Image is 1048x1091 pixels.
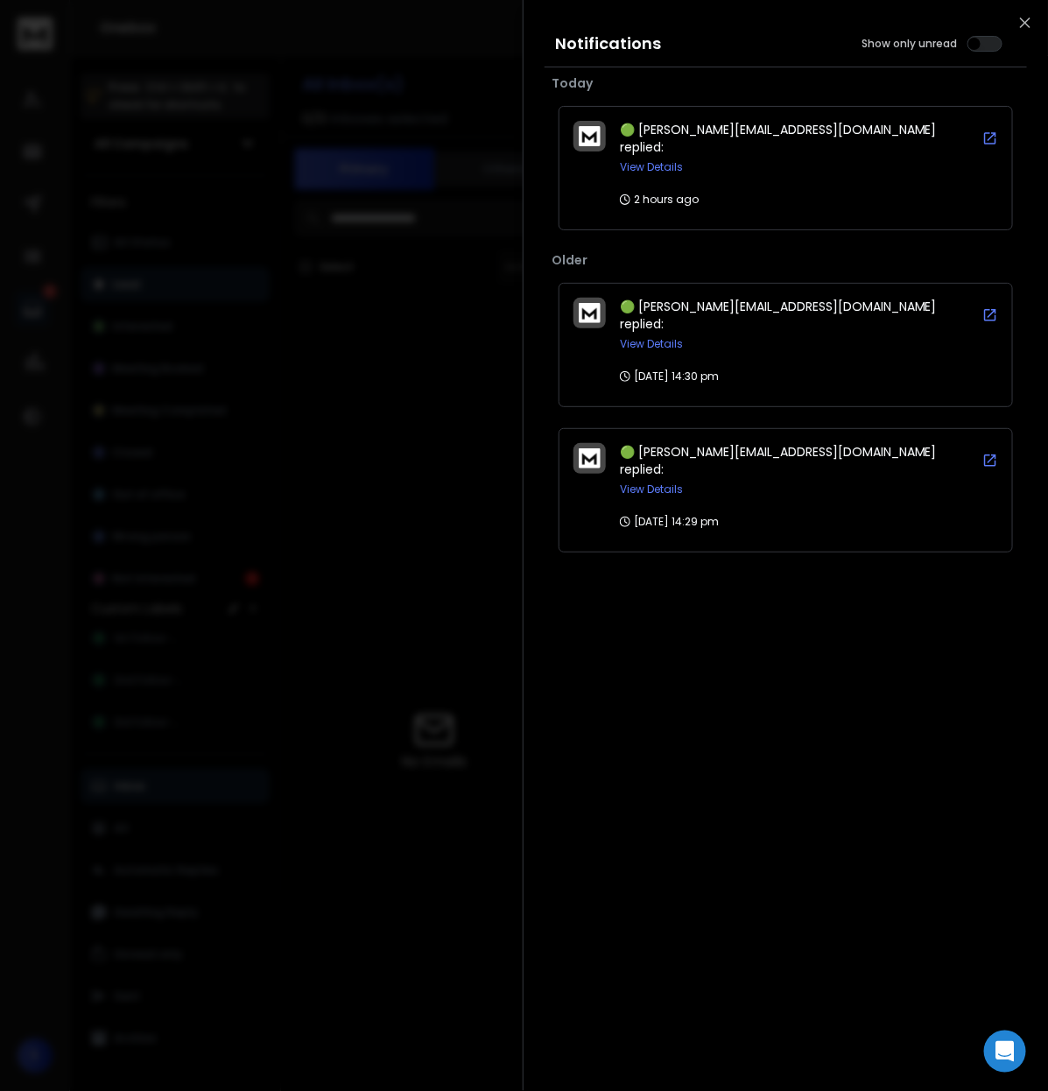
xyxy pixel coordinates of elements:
[620,121,937,156] span: 🟢 [PERSON_NAME][EMAIL_ADDRESS][DOMAIN_NAME] replied:
[620,337,683,351] button: View Details
[620,298,937,333] span: 🟢 [PERSON_NAME][EMAIL_ADDRESS][DOMAIN_NAME] replied:
[620,443,937,478] span: 🟢 [PERSON_NAME][EMAIL_ADDRESS][DOMAIN_NAME] replied:
[984,1031,1026,1073] div: Open Intercom Messenger
[862,37,957,51] label: Show only unread
[552,74,1020,92] p: Today
[579,448,601,468] img: logo
[620,160,683,174] button: View Details
[579,126,601,146] img: logo
[555,32,661,56] h3: Notifications
[579,303,601,323] img: logo
[620,482,683,496] button: View Details
[620,370,719,384] p: [DATE] 14:30 pm
[620,515,719,529] p: [DATE] 14:29 pm
[620,193,699,207] p: 2 hours ago
[552,251,1020,269] p: Older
